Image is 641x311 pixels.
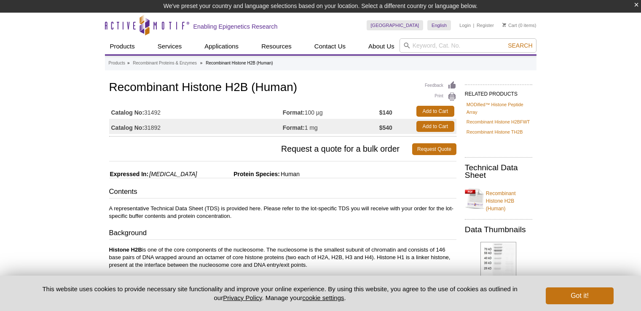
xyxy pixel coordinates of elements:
[400,38,536,53] input: Keyword, Cat. No.
[28,284,532,302] p: This website uses cookies to provide necessary site functionality and improve your online experie...
[367,20,424,30] a: [GEOGRAPHIC_DATA]
[459,22,471,28] a: Login
[302,294,344,301] button: cookie settings
[502,23,506,27] img: Your Cart
[283,124,305,131] strong: Format:
[427,20,451,30] a: English
[379,109,392,116] strong: $140
[465,226,532,233] h2: Data Thumbnails
[109,205,456,220] p: A representative Technical Data Sheet (TDS) is provided here. Please refer to the lot-specific TD...
[109,246,456,269] p: is one of the core components of the nucleosome. The nucleosome is the smallest subunit of chroma...
[198,171,280,177] span: Protein Species:
[363,38,400,54] a: About Us
[465,84,532,99] h2: RELATED PRODUCTS
[199,38,244,54] a: Applications
[206,61,273,65] li: Recombinant Histone H2B (Human)
[109,171,149,177] span: Expressed In:
[425,81,456,90] a: Feedback
[477,22,494,28] a: Register
[505,42,535,49] button: Search
[465,185,532,212] a: Recombinant Histone H2B (Human)
[465,164,532,179] h2: Technical Data Sheet
[256,38,297,54] a: Resources
[416,106,454,117] a: Add to Cart
[473,20,475,30] li: |
[109,228,456,240] h3: Background
[111,124,145,131] strong: Catalog No:
[109,187,456,198] h3: Contents
[467,101,531,116] a: MODified™ Histone Peptide Array
[546,287,613,304] button: Got it!
[133,59,197,67] a: Recombinant Proteins & Enzymes
[109,143,413,155] span: Request a quote for a bulk order
[200,61,203,65] li: »
[283,109,305,116] strong: Format:
[502,20,536,30] li: (0 items)
[416,121,454,132] a: Add to Cart
[223,294,262,301] a: Privacy Policy
[467,118,530,126] a: Recombinant Histone H2BFWT
[502,22,517,28] a: Cart
[379,124,392,131] strong: $540
[109,81,456,95] h1: Recombinant Histone H2B (Human)
[149,171,197,177] i: [MEDICAL_DATA]
[127,61,130,65] li: »
[153,38,187,54] a: Services
[508,42,532,49] span: Search
[283,119,379,134] td: 1 mg
[425,92,456,102] a: Print
[105,38,140,54] a: Products
[111,109,145,116] strong: Catalog No:
[480,242,516,308] img: Recombinant Histone H2B protein gel.
[109,104,283,119] td: 31492
[412,143,456,155] a: Request Quote
[193,23,278,30] h2: Enabling Epigenetics Research
[109,247,142,253] strong: Histone H2B
[283,104,379,119] td: 100 µg
[109,119,283,134] td: 31892
[280,171,300,177] span: Human
[309,38,351,54] a: Contact Us
[109,59,125,67] a: Products
[467,128,523,136] a: Recombinant Histone TH2B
